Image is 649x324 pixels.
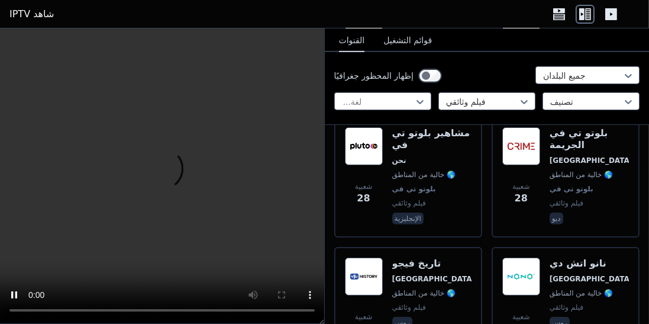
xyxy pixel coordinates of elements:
font: فيلم وثائقي [392,199,426,207]
font: شعبية [512,313,530,321]
font: فيلم وثائقي [550,303,583,312]
button: القنوات [339,30,365,52]
font: [GEOGRAPHIC_DATA] [550,275,633,283]
font: تاريخ فيجو [392,258,441,269]
font: شعبية [512,182,530,191]
img: بلوتو تي في الجريمة [502,127,540,165]
font: فيلم وثائقي [392,303,426,312]
font: 🌎 خالية من المناطق [550,289,614,297]
font: 28 [357,193,370,204]
font: 🌎 خالية من المناطق [392,171,456,179]
img: تاريخ فيجو [345,258,383,296]
font: بلوتو تي في الجريمة [550,127,608,150]
font: [GEOGRAPHIC_DATA] [550,156,633,165]
a: شاهد IPTV [9,7,54,21]
font: إظهار المحظور جغرافيًا [334,71,414,81]
font: 🌎 خالية من المناطق [550,171,614,179]
font: نانو اتش دي [550,258,606,269]
font: الإنجليزية [395,214,421,223]
font: شعبية [355,313,373,321]
font: بلوتو تي في [550,185,593,193]
font: شعبية [355,182,373,191]
font: [GEOGRAPHIC_DATA] [392,275,476,283]
font: نحن [392,156,406,165]
font: ديو [552,214,561,223]
font: القنوات [339,36,365,45]
font: بلوتو تي في [392,185,436,193]
font: شاهد IPTV [9,8,54,20]
font: فيلم وثائقي [550,199,583,207]
button: قوائم التشغيل [383,30,432,52]
font: 28 [515,193,528,204]
img: نانو اتش دي [502,258,540,296]
font: مشاهير بلوتو تي في [392,127,470,150]
img: مشاهير بلوتو تي في [345,127,383,165]
font: 🌎 خالية من المناطق [392,289,456,297]
font: قوائم التشغيل [383,36,432,45]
